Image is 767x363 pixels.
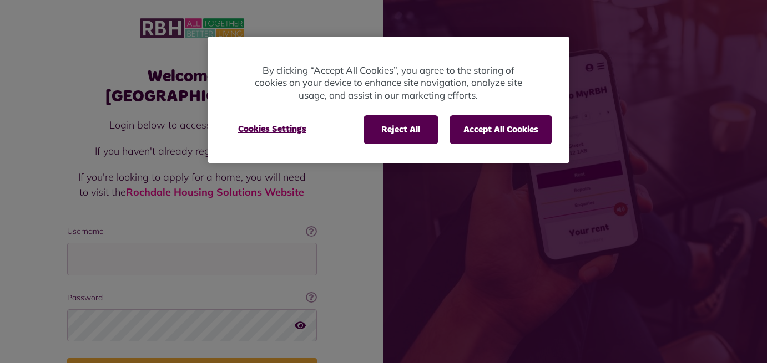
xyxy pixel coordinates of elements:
button: Cookies Settings [225,115,320,143]
p: By clicking “Accept All Cookies”, you agree to the storing of cookies on your device to enhance s... [253,64,524,102]
div: Cookie banner [208,37,569,163]
div: Privacy [208,37,569,163]
button: Accept All Cookies [450,115,552,144]
button: Reject All [364,115,438,144]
